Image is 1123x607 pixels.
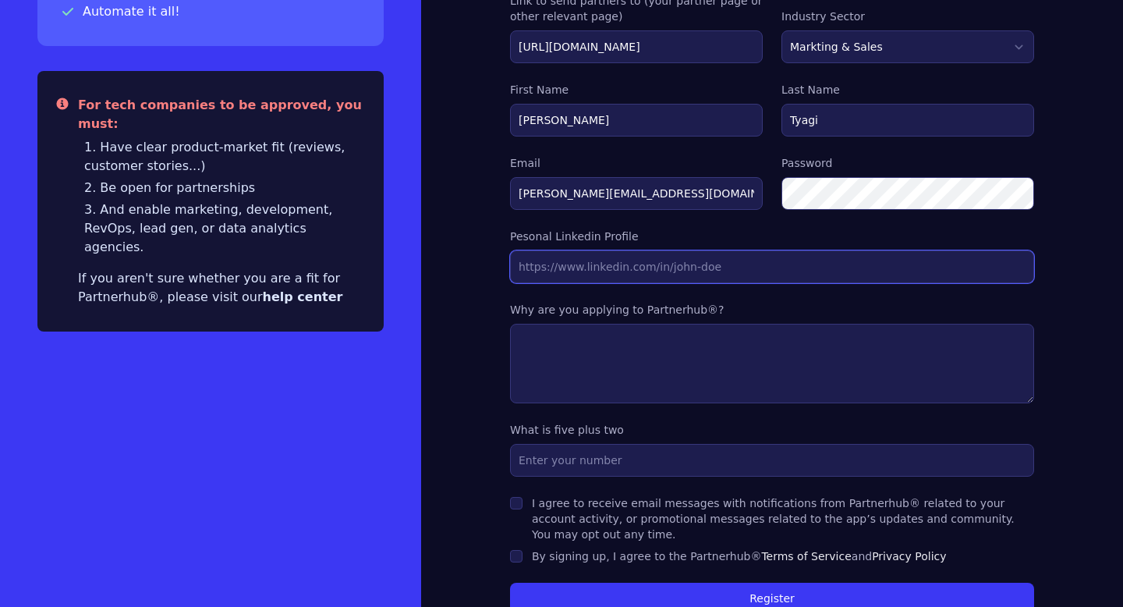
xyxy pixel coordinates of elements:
label: I agree to receive email messages with notifications from Partnerhub® related to your account act... [532,497,1015,541]
label: Password [781,155,1034,171]
input: John [510,104,763,137]
label: First Name [510,82,763,98]
label: Email [510,155,763,171]
a: Terms of Service [761,550,851,563]
li: And enable marketing, development, RevOps, lead gen, or data analytics agencies. [84,201,365,257]
label: By signing up, I agree to the Partnerhub® and [532,550,947,563]
a: Privacy Policy [872,550,946,563]
label: Pesonal Linkedin Profile [510,229,1034,244]
label: Last Name [781,82,1034,98]
a: help center [263,289,343,304]
li: Be open for partnerships [84,179,365,197]
input: Enter your number [510,444,1034,477]
span: If you aren't sure whether you are a fit for Partnerhub®, please visit our [78,271,342,304]
span: For tech companies to be approved, you must: [78,98,362,131]
label: What is five plus two [510,422,1034,438]
input: https://www.linkedin.com/in/john-doe [510,250,1034,283]
input: https://app.partnerhub.app/ [510,30,763,63]
li: Have clear product-market fit (reviews, customer stories...) [84,138,365,176]
label: Industry Sector [781,9,1034,24]
label: Why are you applying to Partnerhub®? [510,302,1034,318]
input: alex@partnerhub.app [510,177,763,210]
p: Automate it all! [62,2,359,21]
input: Doe [781,104,1034,137]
